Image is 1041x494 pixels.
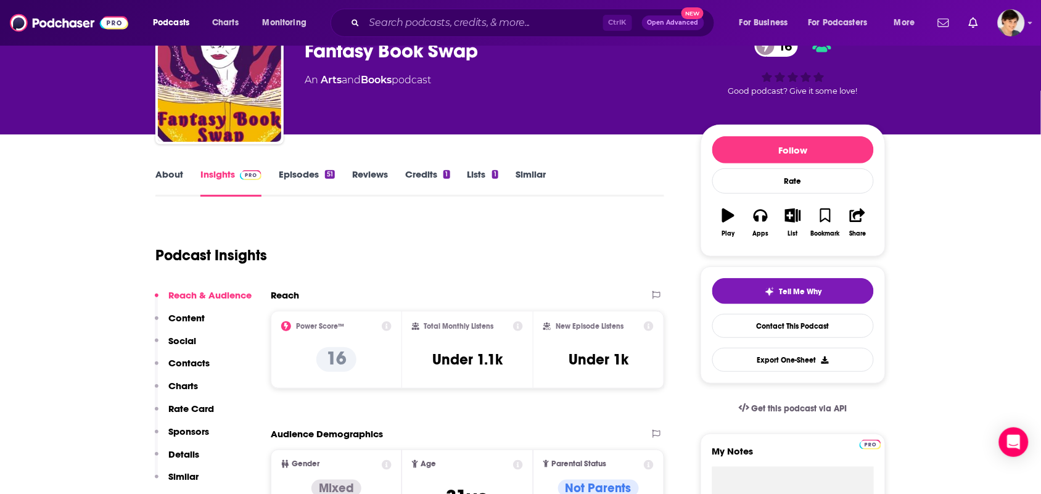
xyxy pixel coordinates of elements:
h3: Under 1k [569,350,628,369]
div: List [788,230,798,237]
a: Lists1 [467,168,498,197]
span: Gender [292,460,319,468]
div: Rate [712,168,874,194]
img: tell me why sparkle [765,287,775,297]
button: Bookmark [809,200,841,245]
div: 1 [443,170,450,179]
span: Ctrl K [603,15,632,31]
button: Follow [712,136,874,163]
p: 16 [316,347,356,372]
div: 1 [492,170,498,179]
span: 16 [767,35,798,57]
a: InsightsPodchaser Pro [200,168,261,197]
p: Sponsors [168,426,209,437]
span: Tell Me Why [780,287,822,297]
span: Good podcast? Give it some love! [728,86,858,96]
button: Similar [155,471,199,493]
span: Charts [212,14,239,31]
div: Search podcasts, credits, & more... [342,9,726,37]
p: Content [168,312,205,324]
button: Apps [744,200,776,245]
button: open menu [800,13,886,33]
button: Content [155,312,205,335]
a: Get this podcast via API [729,393,857,424]
img: Fantasy Book Swap [158,19,281,142]
h2: New Episode Listens [556,322,623,331]
span: Parental Status [551,460,606,468]
span: For Podcasters [809,14,868,31]
div: Play [722,230,735,237]
span: More [894,14,915,31]
button: Play [712,200,744,245]
button: List [777,200,809,245]
div: Bookmark [811,230,840,237]
div: 16Good podcast? Give it some love! [701,27,886,104]
p: Contacts [168,357,210,369]
img: User Profile [998,9,1025,36]
button: open menu [886,13,931,33]
button: Export One-Sheet [712,348,874,372]
h2: Reach [271,289,299,301]
button: Show profile menu [998,9,1025,36]
button: Contacts [155,357,210,380]
span: and [342,74,361,86]
p: Similar [168,471,199,482]
button: Charts [155,380,198,403]
button: Social [155,335,196,358]
h2: Power Score™ [296,322,344,331]
p: Reach & Audience [168,289,252,301]
span: Podcasts [153,14,189,31]
a: Show notifications dropdown [933,12,954,33]
span: Get this podcast via API [752,403,847,414]
img: Podchaser - Follow, Share and Rate Podcasts [10,11,128,35]
button: Open AdvancedNew [642,15,704,30]
a: Episodes51 [279,168,335,197]
span: Age [421,460,436,468]
p: Social [168,335,196,347]
h3: Under 1.1k [432,350,503,369]
a: Show notifications dropdown [964,12,983,33]
a: About [155,168,183,197]
a: Books [361,74,392,86]
button: Rate Card [155,403,214,426]
a: Credits1 [405,168,450,197]
div: An podcast [305,73,431,88]
a: Arts [321,74,342,86]
p: Rate Card [168,403,214,414]
span: Open Advanced [648,20,699,26]
a: Charts [204,13,246,33]
p: Details [168,448,199,460]
div: Share [849,230,866,237]
h1: Podcast Insights [155,246,267,265]
p: Charts [168,380,198,392]
img: Podchaser Pro [860,440,881,450]
button: Share [842,200,874,245]
span: New [681,7,704,19]
label: My Notes [712,445,874,467]
span: Logged in as bethwouldknow [998,9,1025,36]
div: 51 [325,170,335,179]
button: open menu [731,13,804,33]
a: Similar [516,168,546,197]
a: Reviews [352,168,388,197]
button: open menu [254,13,323,33]
h2: Total Monthly Listens [424,322,494,331]
button: tell me why sparkleTell Me Why [712,278,874,304]
span: Monitoring [263,14,307,31]
input: Search podcasts, credits, & more... [364,13,603,33]
a: 16 [755,35,798,57]
button: open menu [144,13,205,33]
div: Open Intercom Messenger [999,427,1029,457]
div: Apps [753,230,769,237]
a: Pro website [860,438,881,450]
h2: Audience Demographics [271,428,383,440]
span: For Business [739,14,788,31]
button: Sponsors [155,426,209,448]
img: Podchaser Pro [240,170,261,180]
a: Contact This Podcast [712,314,874,338]
button: Reach & Audience [155,289,252,312]
button: Details [155,448,199,471]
